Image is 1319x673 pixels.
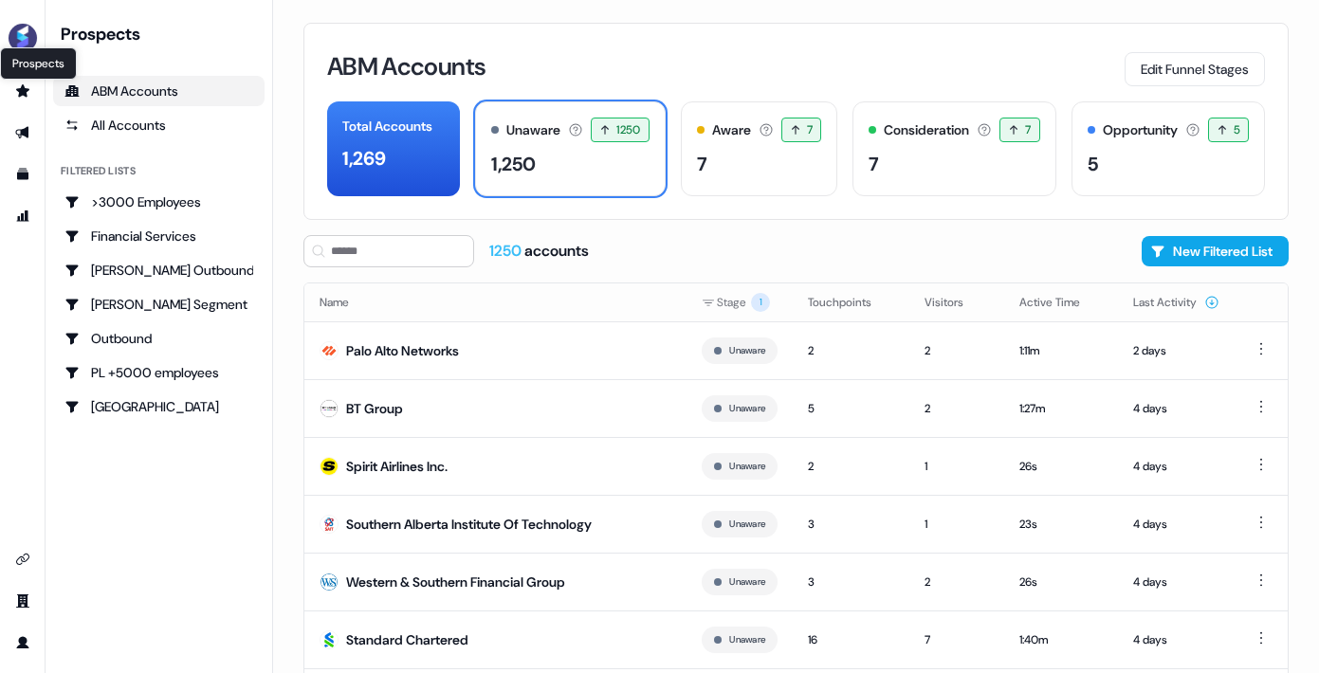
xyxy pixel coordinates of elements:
div: 2 [925,341,989,360]
div: 1:27m [1019,399,1103,418]
a: Go to profile [8,628,38,658]
a: Go to Financial Services [53,221,265,251]
div: 2 [925,399,989,418]
div: 2 [808,457,894,476]
span: 7 [807,120,813,139]
div: 5 [1088,150,1098,178]
div: Opportunity [1103,120,1178,140]
a: Go to Poland [53,391,265,422]
a: Go to Outbound [53,323,265,354]
div: Aware [712,120,751,140]
span: 1250 [616,120,641,139]
a: Go to prospects [8,76,38,106]
a: Go to integrations [8,544,38,574]
div: BT Group [346,399,403,418]
div: Spirit Airlines Inc. [346,457,448,476]
div: 1 [925,457,989,476]
div: Financial Services [64,227,253,246]
div: Standard Chartered [346,630,468,649]
div: 1:40m [1019,630,1103,649]
div: 3 [808,573,894,591]
div: Southern Alberta Institute Of Technology [346,515,592,534]
div: Unaware [506,120,560,140]
div: 5 [808,399,894,418]
div: [PERSON_NAME] Segment [64,295,253,314]
div: 2 days [1133,341,1219,360]
a: Go to team [8,586,38,616]
div: Palo Alto Networks [346,341,459,360]
span: 5 [1234,120,1240,139]
a: Go to PL +5000 employees [53,357,265,388]
div: All Accounts [64,116,253,135]
span: 1 [751,293,770,312]
a: ABM Accounts [53,76,265,106]
div: 4 days [1133,573,1219,591]
button: Unaware [729,400,765,417]
div: 23s [1019,515,1103,534]
button: Last Activity [1133,285,1219,319]
div: 7 [697,150,707,178]
button: Unaware [729,516,765,533]
a: Go to >3000 Employees [53,187,265,217]
div: 1 [925,515,989,534]
a: All accounts [53,110,265,140]
div: Western & Southern Financial Group [346,573,565,591]
div: 1,269 [342,144,386,173]
div: accounts [489,241,589,262]
div: Outbound [64,329,253,348]
button: Touchpoints [808,285,894,319]
span: 1250 [489,241,524,261]
div: [GEOGRAPHIC_DATA] [64,397,253,416]
div: Total Accounts [342,117,432,136]
button: Unaware [729,458,765,475]
div: Stage [702,293,778,312]
div: 1:11m [1019,341,1103,360]
div: Prospects [61,23,265,45]
div: 2 [808,341,894,360]
div: 16 [808,630,894,649]
div: [PERSON_NAME] Outbound [64,261,253,280]
div: 1,250 [491,150,536,178]
a: Go to attribution [8,201,38,231]
span: 7 [1025,120,1031,139]
h3: ABM Accounts [327,54,485,79]
div: >3000 Employees [64,192,253,211]
a: Go to outbound experience [8,118,38,148]
button: Active Time [1019,285,1103,319]
div: 4 days [1133,515,1219,534]
a: Go to Kasper's Segment [53,289,265,319]
div: 7 [925,630,989,649]
div: 4 days [1133,630,1219,649]
div: 26s [1019,457,1103,476]
div: Consideration [884,120,969,140]
button: New Filtered List [1142,236,1289,266]
div: 3 [808,515,894,534]
div: 2 [925,573,989,591]
button: Unaware [729,573,765,591]
div: 26s [1019,573,1103,591]
button: Visitors [925,285,986,319]
div: 7 [869,150,879,178]
div: 4 days [1133,457,1219,476]
div: 4 days [1133,399,1219,418]
div: ABM Accounts [64,82,253,100]
a: Go to templates [8,159,38,190]
button: Edit Funnel Stages [1125,52,1265,86]
div: PL +5000 employees [64,363,253,382]
button: Unaware [729,631,765,648]
a: Go to Kasper's Outbound [53,255,265,285]
div: Filtered lists [61,163,136,179]
th: Name [304,283,687,321]
button: Unaware [729,342,765,359]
